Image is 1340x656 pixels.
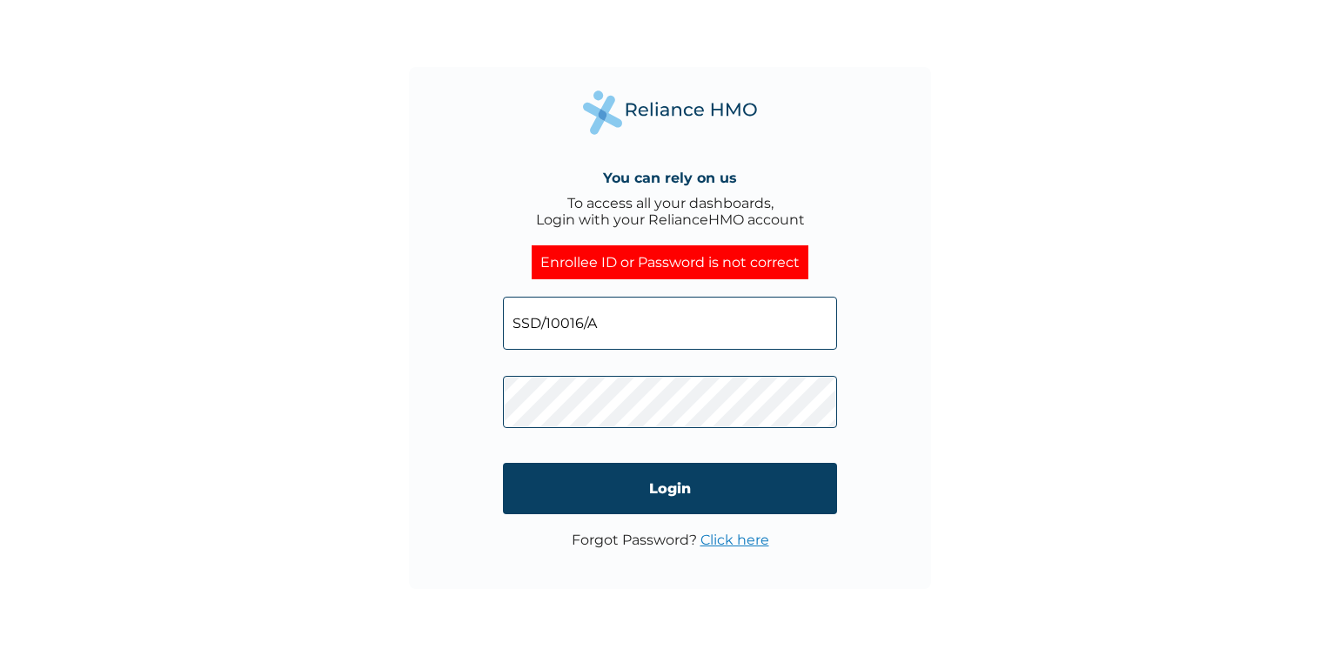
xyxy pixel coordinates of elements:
[503,297,837,350] input: Email address or HMO ID
[532,245,808,279] div: Enrollee ID or Password is not correct
[536,195,805,228] div: To access all your dashboards, Login with your RelianceHMO account
[603,170,737,186] h4: You can rely on us
[572,532,769,548] p: Forgot Password?
[503,463,837,514] input: Login
[700,532,769,548] a: Click here
[583,90,757,135] img: Reliance Health's Logo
